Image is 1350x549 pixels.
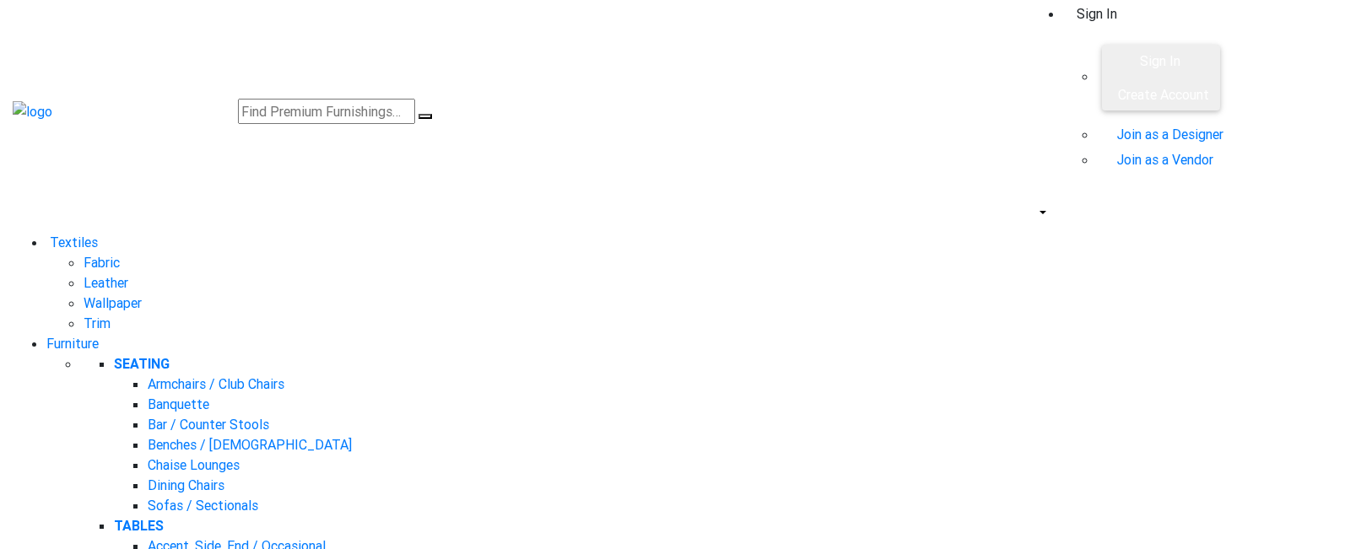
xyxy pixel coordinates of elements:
[1118,86,1209,103] span: Create Account
[13,101,52,121] img: logo
[114,355,170,372] a: SEATING
[84,315,111,331] a: Trim
[84,254,120,271] a: Fabric
[148,396,209,412] a: Banquette
[148,497,258,514] a: Sofas / Sectionals
[148,476,224,493] a: Dining Chairs
[84,274,128,291] a: Leather
[148,456,240,473] a: Chaise Lounges
[148,436,352,453] a: Benches / [DEMOGRAPHIC_DATA]
[1117,126,1223,143] a: Join as a Designer
[238,99,415,124] input: Find Premium Furnishings…
[148,375,284,392] a: Armchairs / Club Chairs
[50,234,98,250] a: Textiles
[46,335,99,352] a: Furniture
[1102,45,1220,110] button: Sign In Create Account
[114,517,164,534] a: TABLES
[148,416,269,433] a: Bar / Counter Stools
[1117,151,1213,168] a: Join as a Vendor
[1140,52,1180,69] span: Sign In
[84,294,142,311] a: Wallpaper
